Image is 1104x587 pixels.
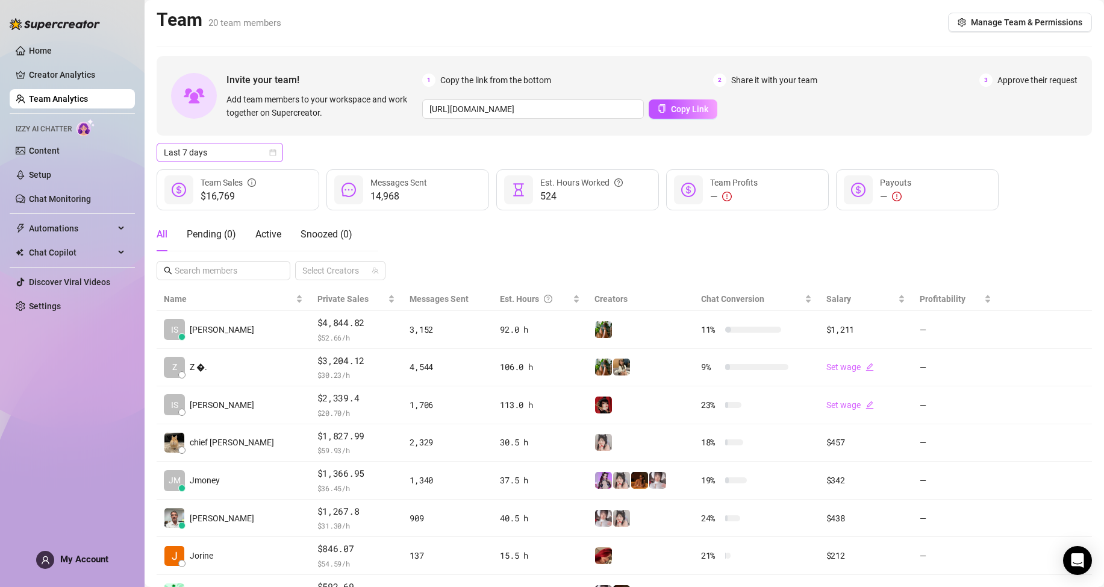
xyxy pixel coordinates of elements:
[865,363,874,371] span: edit
[29,46,52,55] a: Home
[701,474,720,487] span: 19 %
[410,360,485,374] div: 4,544
[631,472,648,489] img: PantheraX
[595,434,612,451] img: Ani
[248,176,256,189] span: info-circle
[190,474,220,487] span: Jmoney
[701,512,720,525] span: 24 %
[317,407,396,419] span: $ 20.70 /h
[544,292,552,306] span: question-circle
[500,323,579,336] div: 92.0 h
[1063,546,1092,575] div: Open Intercom Messenger
[410,323,485,336] div: 3,152
[826,362,874,372] a: Set wageedit
[710,178,758,187] span: Team Profits
[164,508,184,528] img: Kyle Wessels
[317,504,396,519] span: $1,267.8
[317,482,396,494] span: $ 36.45 /h
[341,183,356,197] span: message
[190,436,274,449] span: chief [PERSON_NAME]
[16,248,23,257] img: Chat Copilot
[912,537,999,575] td: —
[912,424,999,462] td: —
[317,520,396,532] span: $ 31.30 /h
[16,124,72,135] span: Izzy AI Chatter
[269,149,276,156] span: calendar
[500,512,579,525] div: 40.5 h
[912,462,999,500] td: —
[175,264,273,277] input: Search members
[892,192,902,201] span: exclamation-circle
[190,360,207,374] span: Z �.
[500,292,570,306] div: Est. Hours
[511,183,526,197] span: hourglass
[948,13,1092,32] button: Manage Team & Permissions
[826,400,874,410] a: Set wageedit
[164,266,172,275] span: search
[658,104,666,113] span: copy
[971,17,1082,27] span: Manage Team & Permissions
[29,94,88,104] a: Team Analytics
[171,323,178,336] span: IS
[920,294,965,304] span: Profitability
[317,391,396,406] span: $2,339.4
[731,74,817,87] span: Share it with your team
[29,277,110,287] a: Discover Viral Videos
[317,444,396,456] span: $ 59.93 /h
[880,178,911,187] span: Payouts
[169,474,181,487] span: JM
[16,224,25,233] span: thunderbolt
[410,398,485,412] div: 1,706
[865,401,874,409] span: edit
[171,398,178,412] span: IS
[157,8,281,31] h2: Team
[912,386,999,424] td: —
[649,99,717,119] button: Copy Link
[595,321,612,338] img: Sabrina
[172,183,186,197] span: dollar-circle
[201,189,256,204] span: $16,769
[317,294,369,304] span: Private Sales
[172,360,177,374] span: Z
[410,549,485,562] div: 137
[10,18,100,30] img: logo-BBDzfeDw.svg
[826,474,905,487] div: $342
[613,510,630,527] img: Ani
[41,556,50,565] span: user
[595,397,612,413] img: Miss
[410,294,469,304] span: Messages Sent
[912,500,999,538] td: —
[595,547,612,564] img: Mich
[540,189,623,204] span: 524
[190,398,254,412] span: [PERSON_NAME]
[157,287,310,311] th: Name
[60,554,108,565] span: My Account
[317,354,396,368] span: $3,204.12
[826,549,905,562] div: $212
[671,104,708,114] span: Copy Link
[301,228,352,240] span: Snoozed ( 0 )
[701,323,720,336] span: 11 %
[226,72,422,87] span: Invite your team!
[76,119,95,136] img: AI Chatter
[201,176,256,189] div: Team Sales
[500,360,579,374] div: 106.0 h
[440,74,551,87] span: Copy the link from the bottom
[701,436,720,449] span: 18 %
[190,549,213,562] span: Jorine
[164,143,276,162] span: Last 7 days
[208,17,281,28] span: 20 team members
[826,436,905,449] div: $457
[255,228,281,240] span: Active
[370,189,427,204] span: 14,968
[851,183,865,197] span: dollar-circle
[164,433,184,453] img: chief keef
[912,311,999,349] td: —
[613,472,630,489] img: Ani
[713,74,726,87] span: 2
[979,74,993,87] span: 3
[317,466,396,481] span: $1,366.95
[595,510,612,527] img: Rosie
[997,74,1077,87] span: Approve their request
[613,359,630,375] img: Sabrina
